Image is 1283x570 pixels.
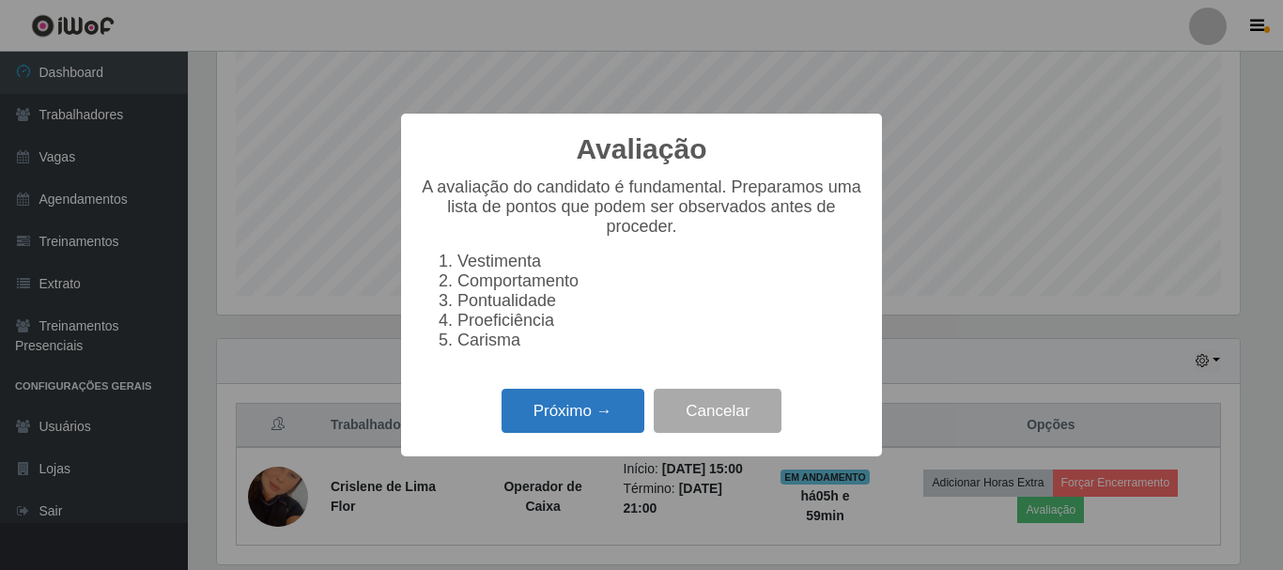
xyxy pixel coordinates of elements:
[457,311,863,331] li: Proeficiência
[457,271,863,291] li: Comportamento
[457,331,863,350] li: Carisma
[457,252,863,271] li: Vestimenta
[457,291,863,311] li: Pontualidade
[502,389,644,433] button: Próximo →
[577,132,707,166] h2: Avaliação
[654,389,781,433] button: Cancelar
[420,177,863,237] p: A avaliação do candidato é fundamental. Preparamos uma lista de pontos que podem ser observados a...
